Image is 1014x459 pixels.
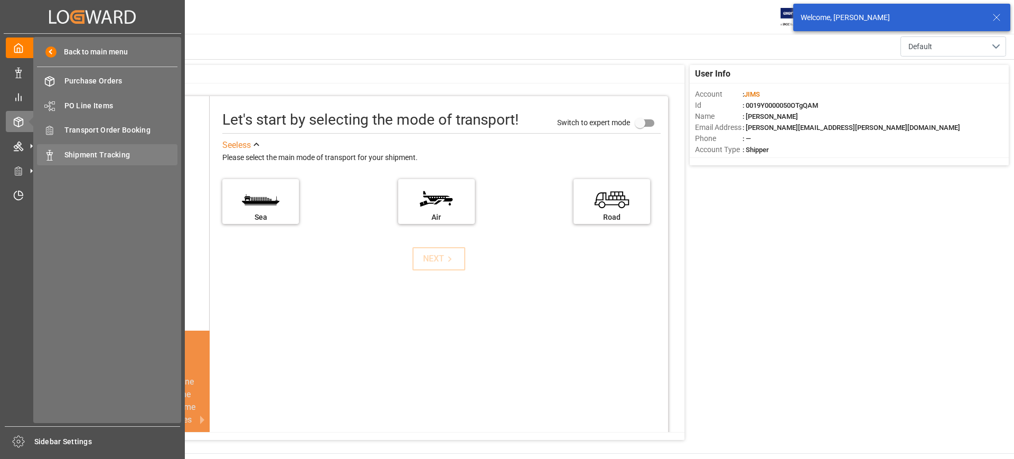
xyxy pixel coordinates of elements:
[37,144,177,165] a: Shipment Tracking
[695,68,730,80] span: User Info
[37,120,177,140] a: Transport Order Booking
[743,90,760,98] span: :
[34,436,181,447] span: Sidebar Settings
[695,144,743,155] span: Account Type
[222,109,519,131] div: Let's start by selecting the mode of transport!
[64,76,178,87] span: Purchase Orders
[64,125,178,136] span: Transport Order Booking
[695,122,743,133] span: Email Address
[57,46,128,58] span: Back to main menu
[6,62,179,82] a: Data Management
[801,12,982,23] div: Welcome, [PERSON_NAME]
[900,36,1006,57] button: open menu
[743,113,798,120] span: : [PERSON_NAME]
[222,139,251,152] div: See less
[695,111,743,122] span: Name
[412,247,465,270] button: NEXT
[743,135,751,143] span: : —
[579,212,645,223] div: Road
[781,8,817,26] img: Exertis%20JAM%20-%20Email%20Logo.jpg_1722504956.jpg
[64,149,178,161] span: Shipment Tracking
[743,124,960,132] span: : [PERSON_NAME][EMAIL_ADDRESS][PERSON_NAME][DOMAIN_NAME]
[222,152,661,164] div: Please select the main mode of transport for your shipment.
[908,41,932,52] span: Default
[743,146,769,154] span: : Shipper
[37,71,177,91] a: Purchase Orders
[695,100,743,111] span: Id
[744,90,760,98] span: JIMS
[743,101,818,109] span: : 0019Y0000050OTgQAM
[64,100,178,111] span: PO Line Items
[403,212,470,223] div: Air
[695,133,743,144] span: Phone
[228,212,294,223] div: Sea
[37,95,177,116] a: PO Line Items
[6,38,179,58] a: My Cockpit
[695,89,743,100] span: Account
[557,118,630,126] span: Switch to expert mode
[423,252,455,265] div: NEXT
